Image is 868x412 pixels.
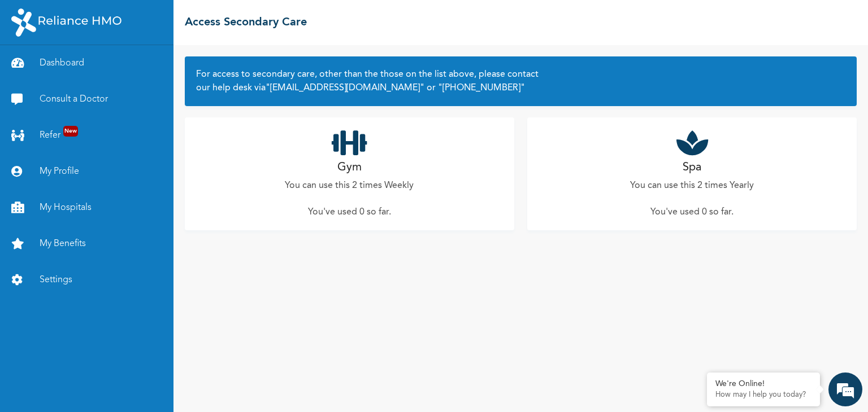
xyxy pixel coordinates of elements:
h2: Spa [683,159,701,176]
h2: For access to secondary care, other than the those on the list above, please contact our help des... [196,68,845,95]
span: Conversation [6,371,111,379]
p: You've used 0 so far . [650,205,734,219]
p: You can use this 2 times Weekly [285,179,414,192]
p: How may I help you today? [715,391,811,400]
span: New [63,126,78,137]
img: d_794563401_company_1708531726252_794563401 [21,56,46,85]
h2: Gym [337,159,362,176]
span: We're online! [66,144,156,258]
img: RelianceHMO's Logo [11,8,121,37]
div: FAQs [111,351,216,386]
p: You can use this 2 times Yearly [630,179,754,192]
textarea: Type your message and hit 'Enter' [6,312,215,351]
div: Chat with us now [59,63,190,78]
p: You've used 0 so far . [308,205,391,219]
a: "[EMAIL_ADDRESS][DOMAIN_NAME]" [266,84,424,93]
a: "[PHONE_NUMBER]" [436,84,525,93]
div: Minimize live chat window [185,6,212,33]
div: We're Online! [715,379,811,389]
h2: Access Secondary Care [185,14,307,31]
